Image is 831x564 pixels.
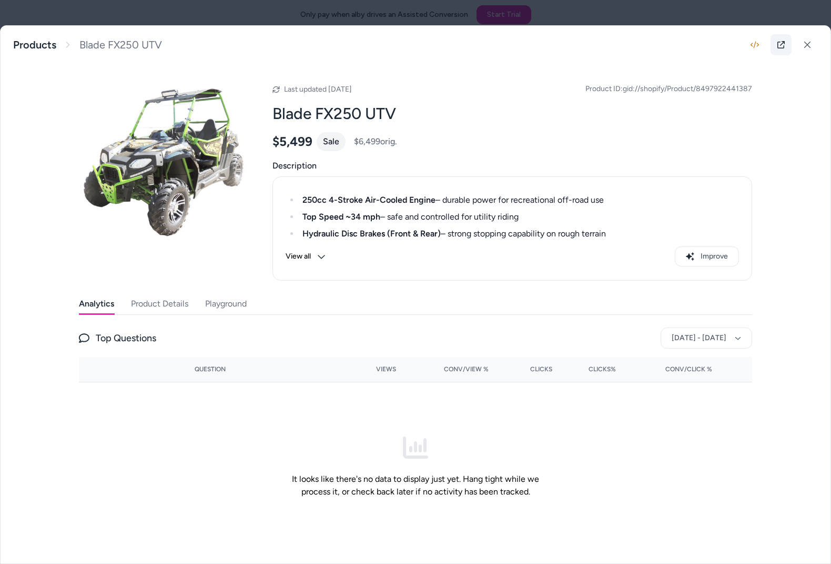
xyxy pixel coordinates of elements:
[131,293,188,314] button: Product Details
[13,38,56,52] a: Products
[317,132,346,151] div: Sale
[272,134,312,150] span: $5,499
[79,76,247,245] img: Screenshot2025-08-17at8.50.56PM.png
[195,365,226,373] span: Question
[530,365,552,373] span: Clicks
[195,361,226,378] button: Question
[675,246,739,266] button: Improve
[376,365,396,373] span: Views
[284,85,352,94] span: Last updated [DATE]
[299,227,739,240] li: – strong stopping capability on rough terrain
[205,293,247,314] button: Playground
[302,212,380,222] strong: Top Speed ~34 mph
[349,361,396,378] button: Views
[413,361,489,378] button: Conv/View %
[665,365,712,373] span: Conv/Click %
[302,195,435,205] strong: 250cc 4-Stroke Air-Cooled Engine
[281,391,550,542] div: It looks like there's no data to display just yet. Hang tight while we process it, or check back ...
[585,84,752,94] span: Product ID: gid://shopify/Product/8497922441387
[272,160,752,172] span: Description
[661,328,752,349] button: [DATE] - [DATE]
[299,211,739,223] li: – safe and controlled for utility riding
[13,38,162,52] nav: breadcrumb
[96,331,156,345] span: Top Questions
[286,246,326,266] button: View all
[505,361,552,378] button: Clicks
[569,361,616,378] button: Clicks%
[79,293,114,314] button: Analytics
[354,135,397,148] span: $6,499 orig.
[79,38,162,52] span: Blade FX250 UTV
[272,104,752,124] h2: Blade FX250 UTV
[444,365,489,373] span: Conv/View %
[299,194,739,206] li: – durable power for recreational off-road use
[633,361,712,378] button: Conv/Click %
[589,365,616,373] span: Clicks%
[302,229,441,239] strong: Hydraulic Disc Brakes (Front & Rear)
